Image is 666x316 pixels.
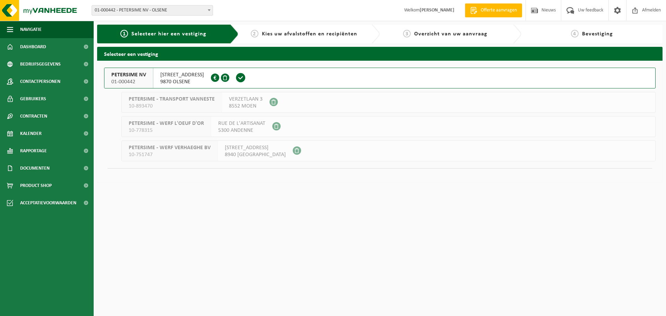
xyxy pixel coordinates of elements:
span: 8552 MOEN [229,103,263,110]
a: Offerte aanvragen [465,3,522,17]
span: Bedrijfsgegevens [20,55,61,73]
span: 8940 [GEOGRAPHIC_DATA] [225,151,286,158]
span: PETERSIME NV [111,71,146,78]
span: 2 [251,30,258,37]
span: Dashboard [20,38,46,55]
span: PETERSIME - WERF VERHAEGHE BV [129,144,211,151]
span: 10-778315 [129,127,204,134]
span: Offerte aanvragen [479,7,519,14]
span: Contactpersonen [20,73,60,90]
span: 01-000442 [111,78,146,85]
span: 01-000442 - PETERSIME NV - OLSENE [92,5,213,16]
span: Rapportage [20,142,47,160]
span: 01-000442 - PETERSIME NV - OLSENE [92,6,213,15]
span: Acceptatievoorwaarden [20,194,76,212]
span: 9870 OLSENE [160,78,204,85]
span: Documenten [20,160,50,177]
span: Navigatie [20,21,42,38]
span: PETERSIME - TRANSPORT VANNESTE [129,96,215,103]
span: 4 [571,30,579,37]
span: Kalender [20,125,42,142]
span: [STREET_ADDRESS] [225,144,286,151]
span: 3 [403,30,411,37]
iframe: chat widget [3,301,116,316]
span: Selecteer hier een vestiging [131,31,206,37]
span: Contracten [20,108,47,125]
button: PETERSIME NV 01-000442 [STREET_ADDRESS]9870 OLSENE [104,68,656,88]
h2: Selecteer een vestiging [97,47,663,60]
span: Bevestiging [582,31,613,37]
span: PETERSIME - WERF L'OEUF D'OR [129,120,204,127]
span: 10-751747 [129,151,211,158]
span: Product Shop [20,177,52,194]
span: Overzicht van uw aanvraag [414,31,487,37]
span: [STREET_ADDRESS] [160,71,204,78]
span: Kies uw afvalstoffen en recipiënten [262,31,357,37]
span: 10-893470 [129,103,215,110]
span: VERZETLAAN 3 [229,96,263,103]
strong: [PERSON_NAME] [420,8,454,13]
span: 1 [120,30,128,37]
span: 5300 ANDENNE [218,127,265,134]
span: Gebruikers [20,90,46,108]
span: RUE DE L'ARTISANAT [218,120,265,127]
